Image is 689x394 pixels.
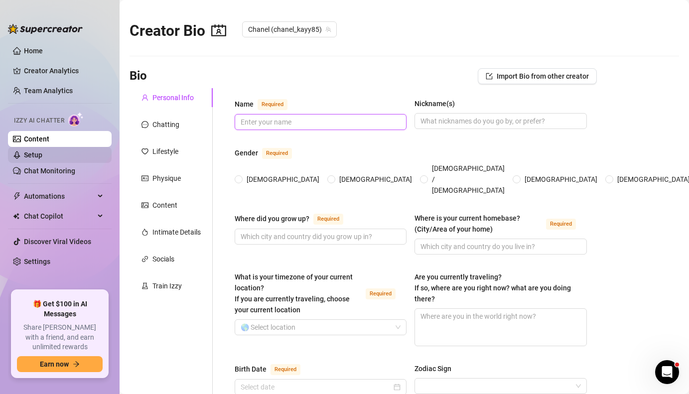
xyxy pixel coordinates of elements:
[24,258,50,265] a: Settings
[24,63,104,79] a: Creator Analytics
[486,73,493,80] span: import
[8,24,83,34] img: logo-BBDzfeDw.svg
[152,119,179,130] div: Chatting
[235,147,258,158] div: Gender
[13,192,21,200] span: thunderbolt
[235,98,298,110] label: Name
[478,68,597,84] button: Import Bio from other creator
[24,47,43,55] a: Home
[152,173,181,184] div: Physique
[68,112,84,127] img: AI Chatter
[141,229,148,236] span: fire
[414,213,542,235] div: Where is your current homebase? (City/Area of your home)
[262,148,292,159] span: Required
[235,213,309,224] div: Where did you grow up?
[235,363,311,375] label: Birth Date
[152,92,194,103] div: Personal Info
[243,174,323,185] span: [DEMOGRAPHIC_DATA]
[235,147,303,159] label: Gender
[655,360,679,384] iframe: Intercom live chat
[24,135,49,143] a: Content
[141,148,148,155] span: heart
[24,87,73,95] a: Team Analytics
[24,167,75,175] a: Chat Monitoring
[248,22,331,37] span: Chanel (chanel_kayy85)
[335,174,416,185] span: [DEMOGRAPHIC_DATA]
[241,231,399,242] input: Where did you grow up?
[420,116,578,127] input: Nickname(s)
[152,254,174,264] div: Socials
[211,23,226,38] span: contacts
[271,364,300,375] span: Required
[141,202,148,209] span: picture
[73,361,80,368] span: arrow-right
[420,241,578,252] input: Where is your current homebase? (City/Area of your home)
[497,72,589,80] span: Import Bio from other creator
[414,98,455,109] div: Nickname(s)
[14,116,64,126] span: Izzy AI Chatter
[235,213,354,225] label: Where did you grow up?
[241,382,392,393] input: Birth Date
[141,121,148,128] span: message
[414,363,451,374] div: Zodiac Sign
[414,213,586,235] label: Where is your current homebase? (City/Area of your home)
[325,26,331,32] span: team
[17,323,103,352] span: Share [PERSON_NAME] with a friend, and earn unlimited rewards
[313,214,343,225] span: Required
[235,364,267,375] div: Birth Date
[152,146,178,157] div: Lifestyle
[130,68,147,84] h3: Bio
[130,21,226,40] h2: Creator Bio
[235,273,353,314] span: What is your timezone of your current location? If you are currently traveling, choose your curre...
[546,219,576,230] span: Required
[24,208,95,224] span: Chat Copilot
[258,99,287,110] span: Required
[13,213,19,220] img: Chat Copilot
[24,188,95,204] span: Automations
[414,273,571,303] span: Are you currently traveling? If so, where are you right now? what are you doing there?
[24,238,91,246] a: Discover Viral Videos
[521,174,601,185] span: [DEMOGRAPHIC_DATA]
[141,282,148,289] span: experiment
[235,99,254,110] div: Name
[241,117,399,128] input: Name
[141,175,148,182] span: idcard
[152,200,177,211] div: Content
[40,360,69,368] span: Earn now
[17,299,103,319] span: 🎁 Get $100 in AI Messages
[428,163,509,196] span: [DEMOGRAPHIC_DATA] / [DEMOGRAPHIC_DATA]
[24,151,42,159] a: Setup
[152,227,201,238] div: Intimate Details
[414,363,458,374] label: Zodiac Sign
[414,98,462,109] label: Nickname(s)
[152,280,182,291] div: Train Izzy
[17,356,103,372] button: Earn nowarrow-right
[141,94,148,101] span: user
[366,288,396,299] span: Required
[141,256,148,263] span: link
